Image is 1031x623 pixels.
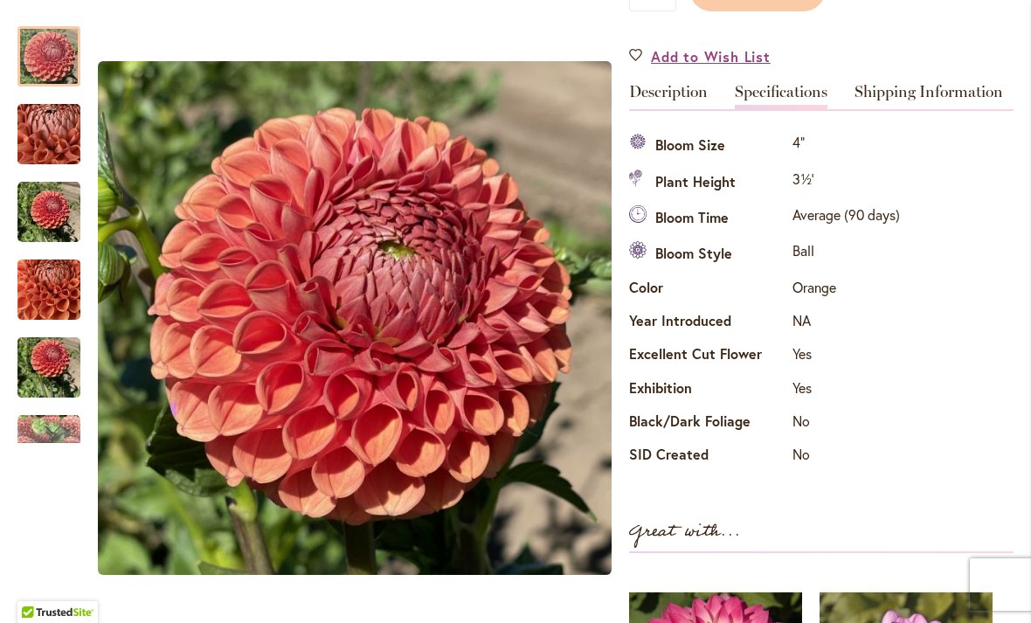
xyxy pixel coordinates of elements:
[629,46,771,66] a: Add to Wish List
[651,46,771,66] span: Add to Wish List
[788,237,904,273] td: Ball
[17,181,80,244] img: CORNEL BRONZE
[17,87,98,164] div: CORNEL BRONZE
[13,561,62,610] iframe: Launch Accessibility Center
[629,201,788,237] th: Bloom Time
[17,9,98,87] div: CORNEL BRONZE
[17,398,98,475] div: CORNEL BRONZE
[788,440,904,474] td: No
[788,340,904,373] td: Yes
[788,273,904,306] td: Orange
[629,273,788,306] th: Color
[855,84,1003,109] a: Shipping Information
[788,164,904,200] td: 3½'
[98,61,612,575] img: CORNEL BRONZE
[629,84,708,109] a: Description
[17,248,80,332] img: CORNEL BRONZE
[629,407,788,440] th: Black/Dark Foliage
[629,340,788,373] th: Excellent Cut Flower
[788,201,904,237] td: Average (90 days)
[629,84,1014,474] div: Detailed Product Info
[17,164,98,242] div: CORNEL BRONZE
[629,517,741,546] strong: Great with...
[17,320,98,398] div: CORNEL BRONZE
[629,373,788,406] th: Exhibition
[17,417,80,443] div: Next
[788,128,904,164] td: 4"
[17,242,98,320] div: CORNEL BRONZE
[629,307,788,340] th: Year Introduced
[788,307,904,340] td: NA
[735,84,827,109] a: Specifications
[629,164,788,200] th: Plant Height
[629,440,788,474] th: SID Created
[788,373,904,406] td: Yes
[17,326,80,410] img: CORNEL BRONZE
[629,237,788,273] th: Bloom Style
[788,407,904,440] td: No
[629,128,788,164] th: Bloom Size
